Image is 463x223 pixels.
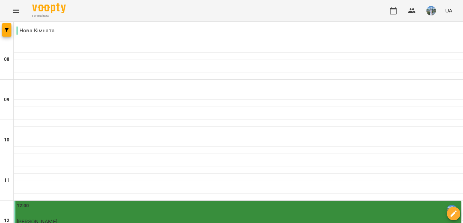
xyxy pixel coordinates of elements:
[443,4,455,17] button: UA
[426,6,436,15] img: 3f979565e2aa3bcdb2a545d14b16017a.jpg
[8,3,24,19] button: Menu
[447,205,457,215] img: Дузь Діана
[4,56,9,63] h6: 08
[32,3,66,13] img: Voopty Logo
[4,136,9,144] h6: 10
[445,7,452,14] span: UA
[16,27,55,35] p: Нова Кімната
[17,202,29,210] label: 12:00
[32,14,66,18] span: For Business
[4,96,9,103] h6: 09
[4,177,9,184] h6: 11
